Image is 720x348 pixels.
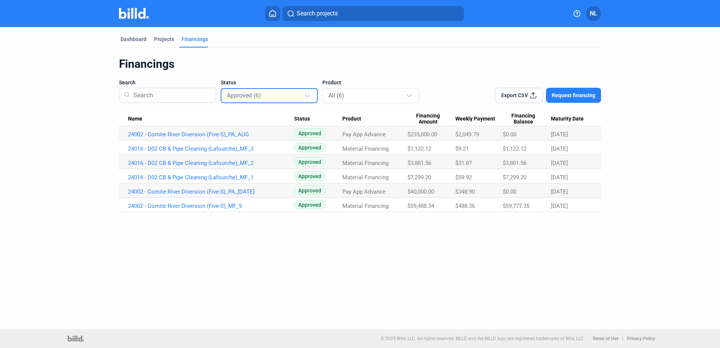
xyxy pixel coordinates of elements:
[455,131,479,138] span: $2,049.79
[503,113,544,125] span: Financing Balance
[503,203,529,209] span: $59,777.35
[119,8,149,19] img: Billd Company Logo
[322,79,341,86] span: Product
[503,145,526,152] span: $1,122.12
[121,35,146,43] div: Dashboard
[407,188,434,195] span: $40,000.00
[627,336,655,341] b: Privacy Policy
[455,145,469,152] span: $9.21
[622,336,623,341] p: |
[455,116,503,122] div: Weekly Payment
[586,6,601,21] button: NL
[297,9,338,18] span: Search projects
[407,131,437,138] span: $235,000.00
[342,116,407,122] div: Product
[551,188,568,195] span: [DATE]
[455,116,495,122] span: Weekly Payment
[551,116,592,122] div: Maturity Date
[294,143,325,152] span: Approved
[592,336,618,341] b: Terms of Use
[128,131,294,138] a: 24002 - Comite River Diversion (Five-S)_PA_AUG
[119,79,136,86] span: Search
[407,145,431,152] span: $1,122.12
[227,92,261,99] mat-select-trigger: Approved (6)
[294,116,342,122] div: Status
[407,174,431,181] span: $7,299.20
[407,113,449,125] span: Financing Amount
[128,203,294,209] a: 24002 - Comite River Diversion (Five-S)_MF_9
[119,57,601,71] div: Financings
[551,174,568,181] span: [DATE]
[551,131,568,138] span: [DATE]
[294,116,310,122] span: Status
[68,336,84,342] img: logo
[294,128,325,138] span: Approved
[590,9,597,18] span: NL
[294,171,325,181] span: Approved
[282,6,464,21] button: Search projects
[328,92,344,99] mat-select-trigger: All (6)
[407,113,456,125] div: Financing Amount
[294,157,325,166] span: Approved
[221,79,236,86] span: Status
[407,160,431,166] span: $3,881.56
[503,160,526,166] span: $3,881.56
[128,188,294,195] a: 24002 - Comite River Diversion (Five-S)_PA_[DATE]
[154,35,174,43] div: Projects
[128,145,294,152] a: 24016 - D02 CB & Pipe Cleaning (Lafourche)_MF_3
[342,174,389,181] span: Material Financing
[342,188,386,195] span: Pay App Advance
[130,85,211,105] input: Search
[503,131,516,138] span: $0.00
[501,92,528,99] span: Export CSV
[128,174,294,181] a: 24016 - D02 CB & Pipe Cleaning (Lafourche)_MF_1
[128,116,294,122] div: Name
[381,336,585,341] p: © 2025 Billd, LLC. All rights reserved. BILLD and the BILLD logo are registered trademarks of Bil...
[455,203,475,209] span: $488.36
[342,116,361,122] span: Product
[552,92,595,99] span: Request financing
[455,160,472,166] span: $31.87
[495,88,543,103] button: Export CSV
[551,160,568,166] span: [DATE]
[342,160,389,166] span: Material Financing
[294,186,325,195] span: Approved
[455,188,475,195] span: $348.90
[551,116,584,122] span: Maturity Date
[128,160,294,166] a: 24016 - D02 CB & Pipe Cleaning (Lafourche)_MF_2
[294,200,325,209] span: Approved
[551,203,568,209] span: [DATE]
[342,131,386,138] span: Pay App Advance
[128,116,142,122] span: Name
[546,88,601,103] button: Request financing
[455,174,472,181] span: $59.92
[342,145,389,152] span: Material Financing
[551,145,568,152] span: [DATE]
[342,203,389,209] span: Material Financing
[503,174,526,181] span: $7,299.20
[182,35,208,43] div: Financings
[503,113,551,125] div: Financing Balance
[503,188,516,195] span: $0.00
[407,203,434,209] span: $59,488.34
